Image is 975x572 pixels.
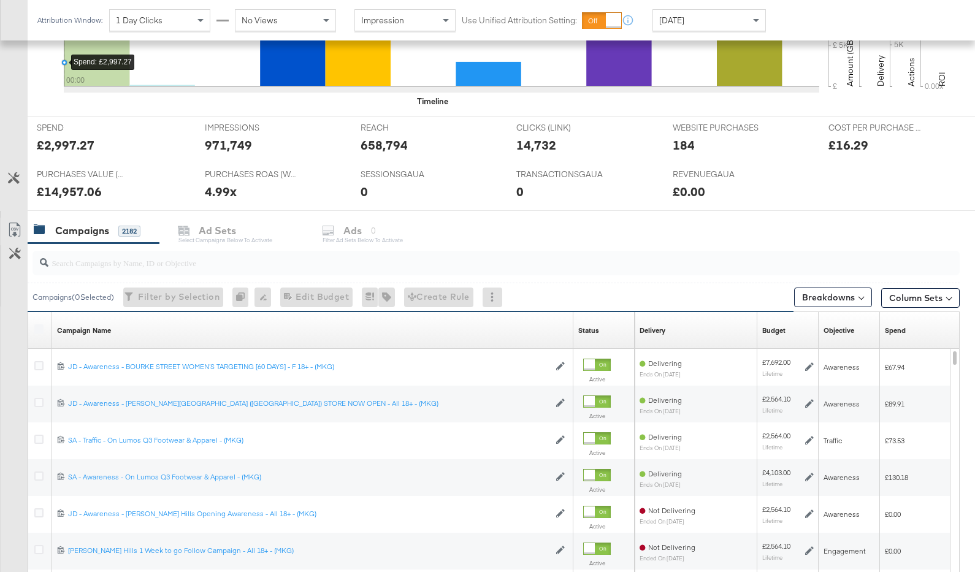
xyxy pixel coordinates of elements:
span: Delivering [648,469,682,478]
a: SA - Traffic - On Lumos Q3 Footwear & Apparel - (MKG) [68,435,549,446]
div: Spend [885,326,906,335]
sub: ended on [DATE] [640,555,695,562]
span: Traffic [824,436,842,445]
sub: ends on [DATE] [640,371,682,378]
span: IMPRESSIONS [205,122,297,134]
span: TRANSACTIONSGAUA [516,169,608,180]
sub: ends on [DATE] [640,408,682,414]
a: JD - Awareness - [PERSON_NAME][GEOGRAPHIC_DATA] ([GEOGRAPHIC_DATA]) STORE NOW OPEN - All 18+ - (MKG) [68,398,549,409]
sub: Lifetime [762,517,782,524]
a: Reflects the ability of your Ad Campaign to achieve delivery based on ad states, schedule and bud... [640,326,665,335]
a: JD - Awareness - [PERSON_NAME] Hills Opening Awareness - All 18+ - (MKG) [68,509,549,519]
sub: ended on [DATE] [640,518,695,525]
div: 2182 [118,226,140,237]
span: Awareness [824,362,860,372]
sub: Lifetime [762,406,782,414]
a: Your campaign name. [57,326,111,335]
label: Use Unified Attribution Setting: [462,15,577,26]
text: Actions [906,58,917,86]
span: Engagement [824,546,866,555]
span: PURCHASES ROAS (WEBSITE EVENTS) [205,169,297,180]
div: £7,692.00 [762,357,790,367]
span: Impression [361,15,404,26]
div: Campaigns [55,224,109,238]
button: Column Sets [881,288,960,308]
div: Status [578,326,599,335]
span: Awareness [824,399,860,408]
text: ROI [936,72,947,86]
span: REACH [361,122,453,134]
a: [PERSON_NAME] Hills 1 Week to go Follow Campaign - All 18+ - (MKG) [68,546,549,556]
div: 184 [673,136,695,154]
div: £16.29 [828,136,868,154]
span: SESSIONSGAUA [361,169,453,180]
div: SA - Traffic - On Lumos Q3 Footwear & Apparel - (MKG) [68,435,549,445]
span: Delivering [648,432,682,441]
div: 0 [361,183,368,200]
div: 4.99x [205,183,237,200]
span: Not Delivering [648,506,695,515]
span: REVENUEGAUA [673,169,765,180]
sub: Lifetime [762,554,782,561]
div: 971,749 [205,136,252,154]
label: Active [583,559,611,567]
label: Active [583,449,611,457]
span: No Views [242,15,278,26]
div: £2,564.10 [762,394,790,404]
div: £2,997.27 [37,136,94,154]
span: CLICKS (LINK) [516,122,608,134]
span: WEBSITE PURCHASES [673,122,765,134]
button: Breakdowns [794,288,872,307]
div: Attribution Window: [37,16,103,25]
a: Your campaign's objective. [824,326,854,335]
label: Active [583,375,611,383]
span: COST PER PURCHASE (WEBSITE EVENTS) [828,122,920,134]
div: SA - Awareness - On Lumos Q3 Footwear & Apparel - (MKG) [68,472,549,482]
div: £0.00 [673,183,705,200]
span: Delivering [648,395,682,405]
div: 658,794 [361,136,408,154]
span: 1 Day Clicks [116,15,162,26]
input: Search Campaigns by Name, ID or Objective [48,246,876,270]
label: Active [583,486,611,494]
div: £14,957.06 [37,183,102,200]
span: SPEND [37,122,129,134]
sub: Lifetime [762,480,782,487]
text: Delivery [875,55,886,86]
div: Objective [824,326,854,335]
div: JD - Awareness - [PERSON_NAME][GEOGRAPHIC_DATA] ([GEOGRAPHIC_DATA]) STORE NOW OPEN - All 18+ - (MKG) [68,398,549,408]
a: The maximum amount you're willing to spend on your ads, on average each day or over the lifetime ... [762,326,786,335]
span: Delivering [648,359,682,368]
div: Delivery [640,326,665,335]
label: Active [583,412,611,420]
span: PURCHASES VALUE (WEBSITE EVENTS) [37,169,129,180]
div: 14,732 [516,136,556,154]
a: JD - Awareness - BOURKE STREET WOMEN’S TARGETING [60 DAYS] - F 18+ - (MKG) [68,362,549,372]
div: 0 [516,183,524,200]
sub: ends on [DATE] [640,481,682,488]
div: £2,564.00 [762,431,790,441]
sub: Lifetime [762,443,782,451]
div: Campaign Name [57,326,111,335]
div: £2,564.10 [762,505,790,514]
a: The total amount spent to date. [885,326,906,335]
div: Campaigns ( 0 Selected) [32,292,114,303]
sub: Lifetime [762,370,782,377]
label: Active [583,522,611,530]
text: Amount (GBP) [844,32,855,86]
div: Budget [762,326,786,335]
span: Awareness [824,473,860,482]
span: Not Delivering [648,543,695,552]
sub: ends on [DATE] [640,444,682,451]
div: £2,564.10 [762,541,790,551]
span: Awareness [824,509,860,519]
div: Timeline [417,96,448,107]
a: Shows the current state of your Ad Campaign. [578,326,599,335]
span: [DATE] [659,15,684,26]
div: 0 [232,288,254,307]
div: £4,103.00 [762,468,790,478]
a: SA - Awareness - On Lumos Q3 Footwear & Apparel - (MKG) [68,472,549,482]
